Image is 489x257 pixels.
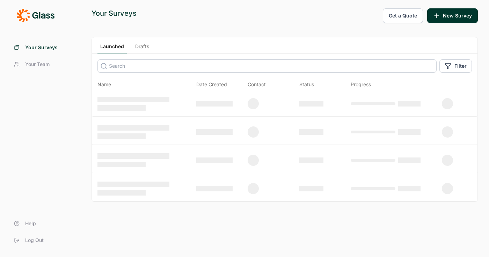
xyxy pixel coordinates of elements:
a: Launched [97,43,127,53]
span: Filter [454,63,467,69]
span: Log Out [25,237,44,244]
button: Get a Quote [383,8,423,23]
div: Status [299,81,314,88]
span: Your Team [25,61,50,68]
div: Progress [351,81,371,88]
button: Filter [439,59,472,73]
button: New Survey [427,8,478,23]
input: Search [97,59,437,73]
div: Your Surveys [92,8,137,18]
a: Drafts [132,43,152,53]
span: Name [97,81,111,88]
span: Date Created [196,81,227,88]
div: Contact [248,81,266,88]
span: Your Surveys [25,44,58,51]
span: Help [25,220,36,227]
